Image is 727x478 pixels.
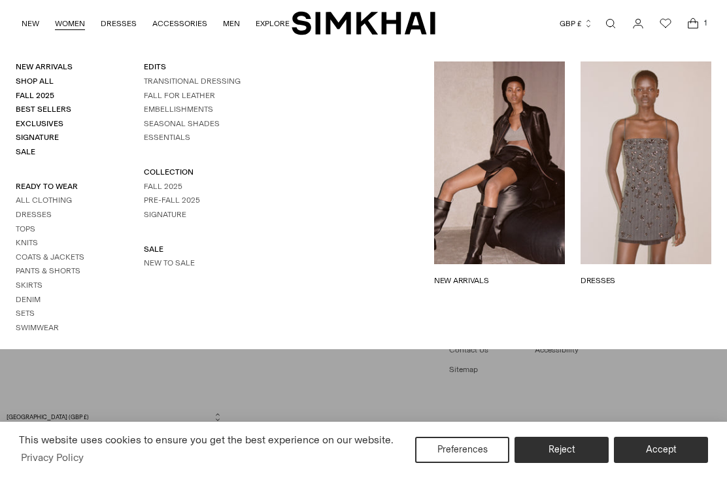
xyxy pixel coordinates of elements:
[614,437,708,463] button: Accept
[598,10,624,37] a: Open search modal
[55,9,85,38] a: WOMEN
[292,10,435,36] a: SIMKHAI
[19,434,394,446] span: This website uses cookies to ensure you get the best experience on our website.
[256,9,290,38] a: EXPLORE
[652,10,679,37] a: Wishlist
[625,10,651,37] a: Go to the account page
[515,437,609,463] button: Reject
[415,437,509,463] button: Preferences
[560,9,593,38] button: GBP £
[101,9,137,38] a: DRESSES
[152,9,207,38] a: ACCESSORIES
[22,9,39,38] a: NEW
[19,448,86,468] a: Privacy Policy (opens in a new tab)
[700,17,711,29] span: 1
[223,9,240,38] a: MEN
[680,10,706,37] a: Open cart modal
